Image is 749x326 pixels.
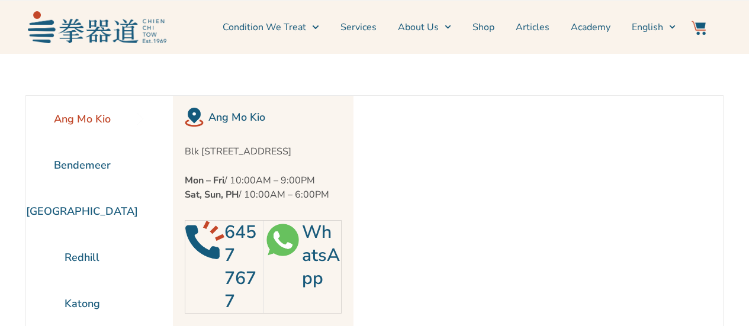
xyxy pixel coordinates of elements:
[185,174,224,187] strong: Mon – Fri
[223,12,319,42] a: Condition We Treat
[185,188,239,201] strong: Sat, Sun, PH
[302,220,340,291] a: WhatsApp
[185,144,342,159] p: Blk [STREET_ADDRESS]
[692,21,706,35] img: Website Icon-03
[185,173,342,202] p: / 10:00AM – 9:00PM / 10:00AM – 6:00PM
[340,12,377,42] a: Services
[472,12,494,42] a: Shop
[398,12,451,42] a: About Us
[208,109,342,125] h2: Ang Mo Kio
[224,220,256,314] a: 6457 7677
[632,20,663,34] span: English
[172,12,676,42] nav: Menu
[516,12,549,42] a: Articles
[632,12,676,42] a: English
[571,12,610,42] a: Academy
